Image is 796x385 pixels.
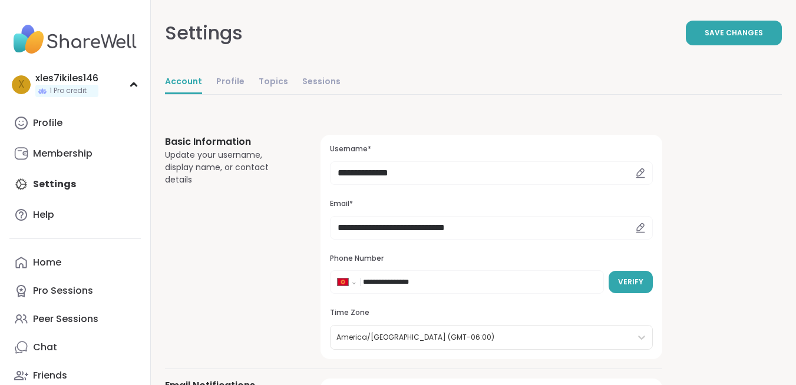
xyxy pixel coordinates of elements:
a: Profile [216,71,245,94]
a: Peer Sessions [9,305,141,333]
a: Account [165,71,202,94]
span: Save Changes [705,28,763,38]
div: Membership [33,147,93,160]
h3: Email* [330,199,653,209]
div: Home [33,256,61,269]
div: Update your username, display name, or contact details [165,149,292,186]
h3: Time Zone [330,308,653,318]
h3: Basic Information [165,135,292,149]
div: Friends [33,369,67,382]
img: ShareWell Nav Logo [9,19,141,60]
span: 1 Pro credit [49,86,87,96]
a: Membership [9,140,141,168]
a: Help [9,201,141,229]
div: Pro Sessions [33,284,93,297]
div: Chat [33,341,57,354]
a: Pro Sessions [9,277,141,305]
span: Verify [618,277,643,287]
a: Chat [9,333,141,361]
button: Save Changes [686,21,782,45]
div: Peer Sessions [33,313,98,326]
div: Help [33,208,54,221]
a: Topics [259,71,288,94]
div: Profile [33,117,62,130]
h3: Phone Number [330,254,653,264]
div: xles7ikiles146 [35,72,98,85]
span: x [18,77,25,92]
div: Settings [165,19,243,47]
h3: Username* [330,144,653,154]
a: Home [9,248,141,277]
a: Sessions [302,71,341,94]
button: Verify [609,271,653,293]
a: Profile [9,109,141,137]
